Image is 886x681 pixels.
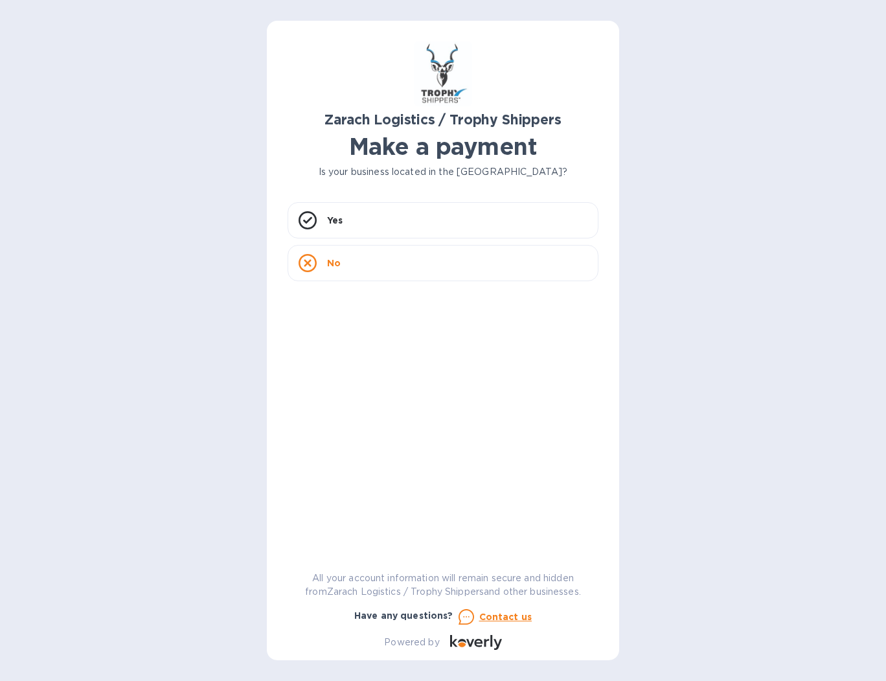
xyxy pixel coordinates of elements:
[288,165,598,179] p: Is your business located in the [GEOGRAPHIC_DATA]?
[384,636,439,649] p: Powered by
[479,612,532,622] u: Contact us
[324,111,561,128] b: Zarach Logistics / Trophy Shippers
[327,257,341,270] p: No
[288,133,598,160] h1: Make a payment
[354,610,453,621] b: Have any questions?
[288,571,598,599] p: All your account information will remain secure and hidden from Zarach Logistics / Trophy Shipper...
[327,214,343,227] p: Yes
